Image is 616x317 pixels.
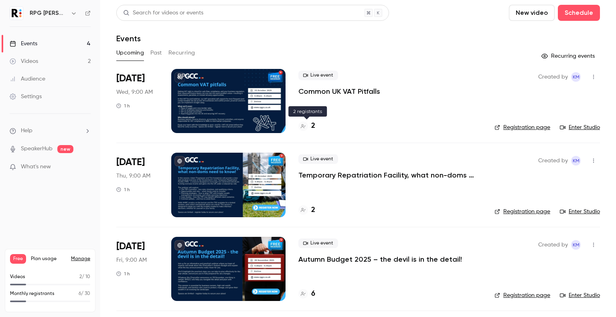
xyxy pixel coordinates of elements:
[494,291,550,299] a: Registration page
[116,186,130,193] div: 1 h
[79,291,81,296] span: 6
[116,240,145,253] span: [DATE]
[10,254,26,264] span: Free
[10,7,23,20] img: RPG Crouch Chapman LLP
[71,256,90,262] a: Manage
[116,256,147,264] span: Fri, 9:00 AM
[10,40,37,48] div: Events
[560,123,600,131] a: Enter Studio
[298,87,380,96] a: Common UK VAT Pitfalls
[57,145,73,153] span: new
[311,121,315,131] h4: 2
[573,72,580,82] span: KM
[10,93,42,101] div: Settings
[116,103,130,109] div: 1 h
[298,121,315,131] a: 2
[79,275,82,279] span: 2
[298,154,338,164] span: Live event
[298,71,338,80] span: Live event
[571,156,581,166] span: Kay Merryman
[311,289,315,299] h4: 6
[116,88,153,96] span: Wed, 9:00 AM
[116,172,150,180] span: Thu, 9:00 AM
[79,290,90,297] p: / 30
[116,72,145,85] span: [DATE]
[509,5,555,21] button: New video
[560,291,600,299] a: Enter Studio
[116,69,158,133] div: Oct 15 Wed, 9:00 AM (Europe/London)
[573,156,580,166] span: KM
[116,34,141,43] h1: Events
[298,170,482,180] a: Temporary Repatriation Facility, what non-doms need to know!
[10,57,38,65] div: Videos
[168,46,195,59] button: Recurring
[116,271,130,277] div: 1 h
[298,289,315,299] a: 6
[560,208,600,216] a: Enter Studio
[116,156,145,169] span: [DATE]
[116,153,158,217] div: Oct 23 Thu, 9:00 AM (Europe/London)
[538,156,568,166] span: Created by
[494,123,550,131] a: Registration page
[311,205,315,216] h4: 2
[150,46,162,59] button: Past
[494,208,550,216] a: Registration page
[538,50,600,63] button: Recurring events
[10,290,55,297] p: Monthly registrants
[10,75,45,83] div: Audience
[21,163,51,171] span: What's new
[116,237,158,301] div: Nov 28 Fri, 9:00 AM (Europe/London)
[538,240,568,250] span: Created by
[10,273,25,281] p: Videos
[79,273,90,281] p: / 10
[558,5,600,21] button: Schedule
[298,254,462,264] a: Autumn Budget 2025 – the devil is in the detail!
[538,72,568,82] span: Created by
[31,256,66,262] span: Plan usage
[571,72,581,82] span: Kay Merryman
[298,205,315,216] a: 2
[30,9,67,17] h6: RPG [PERSON_NAME] [PERSON_NAME] LLP
[21,127,32,135] span: Help
[571,240,581,250] span: Kay Merryman
[573,240,580,250] span: KM
[116,46,144,59] button: Upcoming
[123,9,203,17] div: Search for videos or events
[21,145,53,153] a: SpeakerHub
[298,238,338,248] span: Live event
[10,127,91,135] li: help-dropdown-opener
